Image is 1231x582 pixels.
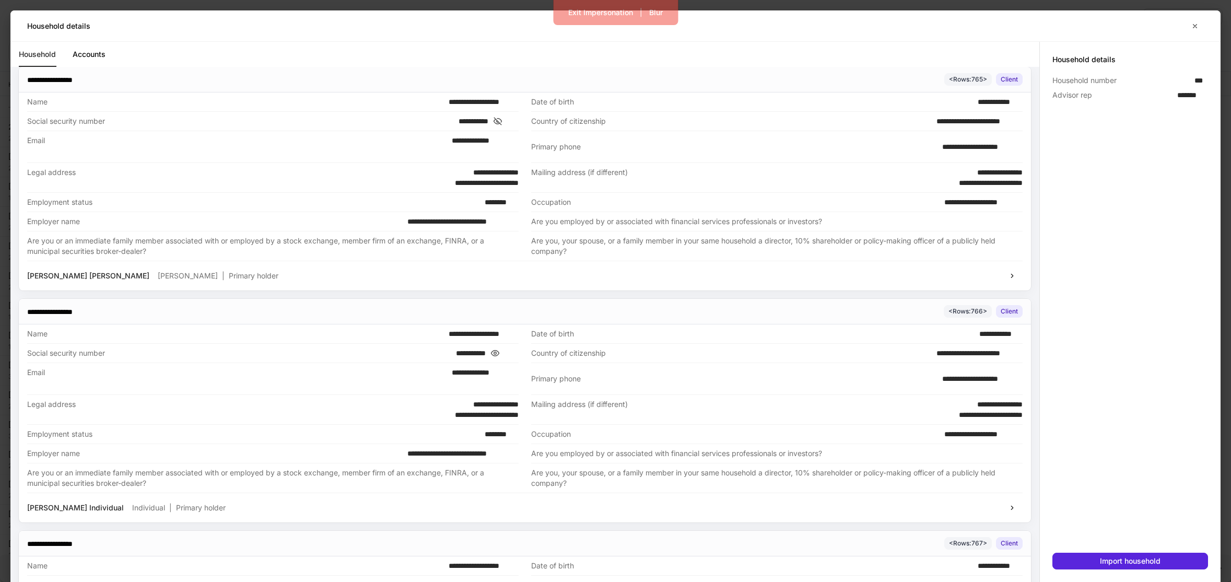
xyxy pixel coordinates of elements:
[1001,306,1018,316] div: Client
[531,142,936,152] div: Primary phone
[27,399,415,420] div: Legal address
[73,42,105,67] a: Accounts
[531,561,971,571] div: Date of birth
[1052,54,1208,65] h5: Household details
[27,271,149,281] p: [PERSON_NAME] [PERSON_NAME]
[531,197,938,207] div: Occupation
[568,9,633,16] div: Exit Impersonation
[27,21,90,31] h5: Household details
[531,374,936,384] div: Primary phone
[27,216,401,227] div: Employer name
[27,197,478,207] div: Employment status
[27,135,445,158] div: Email
[169,503,172,512] span: |
[27,97,442,107] div: Name
[27,348,450,358] div: Social security number
[949,74,987,84] div: < Rows: 765 >
[649,9,663,16] div: Blur
[531,216,1016,227] div: Are you employed by or associated with financial services professionals or investors?
[27,329,442,339] div: Name
[27,167,415,188] div: Legal address
[531,348,930,358] div: Country of citizenship
[27,448,401,459] div: Employer name
[1001,74,1018,84] div: Client
[531,448,1016,459] div: Are you employed by or associated with financial services professionals or investors?
[27,236,512,257] div: Are you or an immediate family member associated with or employed by a stock exchange, member fir...
[531,167,919,188] div: Mailing address (if different)
[158,271,278,281] p: [PERSON_NAME] Primary holder
[531,97,971,107] div: Date of birth
[27,367,445,390] div: Email
[1052,90,1171,100] div: Advisor rep
[1001,538,1018,548] div: Client
[948,306,987,316] div: < Rows: 766 >
[19,42,56,67] a: Household
[531,236,1016,257] div: Are you, your spouse, or a family member in your same household a director, 10% shareholder or po...
[27,503,124,513] p: [PERSON_NAME] Individual
[27,468,512,488] div: Are you or an immediate family member associated with or employed by a stock exchange, member fir...
[27,429,478,439] div: Employment status
[1052,553,1208,569] button: Import household
[132,503,226,513] p: Individual Primary holder
[531,468,1016,488] div: Are you, your spouse, or a family member in your same household a director, 10% shareholder or po...
[531,329,973,339] div: Date of birth
[27,116,452,126] div: Social security number
[27,561,442,571] div: Name
[531,116,930,126] div: Country of citizenship
[531,429,938,439] div: Occupation
[531,399,919,420] div: Mailing address (if different)
[222,271,225,280] span: |
[1052,75,1188,86] div: Household number
[949,538,987,548] div: < Rows: 767 >
[1100,557,1160,565] div: Import household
